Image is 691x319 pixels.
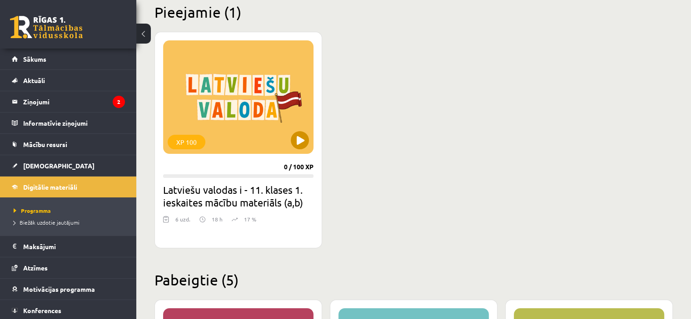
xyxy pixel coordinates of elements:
a: Digitālie materiāli [12,177,125,197]
span: Sākums [23,55,46,63]
a: Maksājumi [12,236,125,257]
i: 2 [113,96,125,108]
h2: Pieejamie (1) [154,3,673,21]
h2: Pabeigtie (5) [154,271,673,289]
legend: Informatīvie ziņojumi [23,113,125,133]
span: Konferences [23,306,61,314]
a: Informatīvie ziņojumi [12,113,125,133]
div: XP 100 [168,135,205,149]
span: [DEMOGRAPHIC_DATA] [23,162,94,170]
span: Mācību resursi [23,140,67,148]
span: Biežāk uzdotie jautājumi [14,219,80,226]
a: [DEMOGRAPHIC_DATA] [12,155,125,176]
a: Biežāk uzdotie jautājumi [14,218,127,226]
div: 6 uzd. [175,215,190,229]
a: Aktuāli [12,70,125,91]
span: Programma [14,207,51,214]
a: Motivācijas programma [12,279,125,299]
span: Motivācijas programma [23,285,95,293]
span: Digitālie materiāli [23,183,77,191]
span: Atzīmes [23,264,48,272]
a: Rīgas 1. Tālmācības vidusskola [10,16,83,39]
legend: Maksājumi [23,236,125,257]
a: Ziņojumi2 [12,91,125,112]
a: Mācību resursi [12,134,125,155]
a: Atzīmes [12,257,125,278]
span: Aktuāli [23,76,45,84]
h2: Latviešu valodas i - 11. klases 1. ieskaites mācību materiāls (a,b) [163,183,313,209]
p: 18 h [212,215,223,223]
p: 17 % [244,215,256,223]
a: Sākums [12,49,125,69]
a: Programma [14,206,127,215]
legend: Ziņojumi [23,91,125,112]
